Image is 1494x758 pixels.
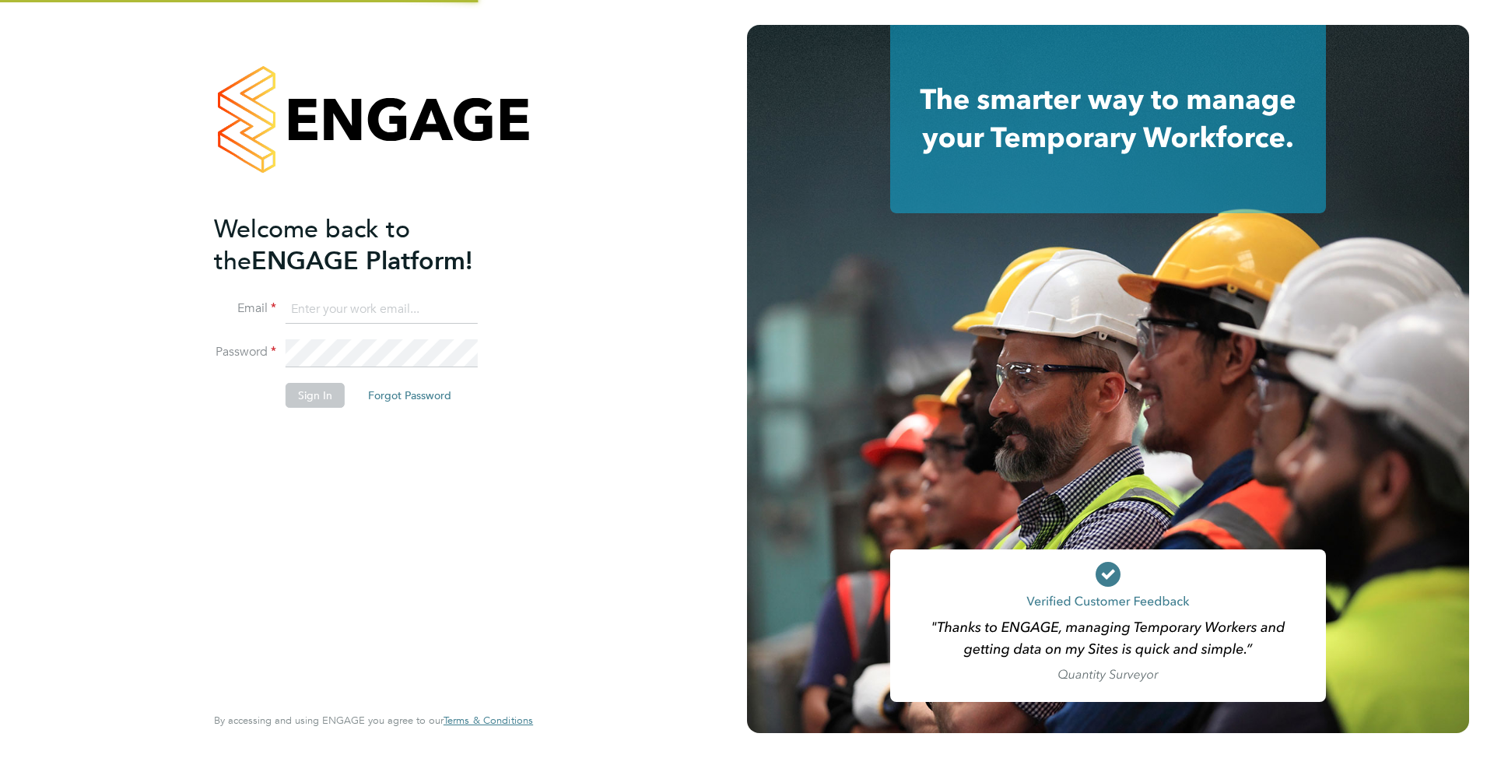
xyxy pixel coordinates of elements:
input: Enter your work email... [286,296,478,324]
span: Terms & Conditions [444,714,533,727]
h2: ENGAGE Platform! [214,213,517,277]
span: By accessing and using ENGAGE you agree to our [214,714,533,727]
label: Password [214,344,276,360]
span: Welcome back to the [214,214,410,276]
a: Terms & Conditions [444,714,533,727]
button: Sign In [286,383,345,408]
button: Forgot Password [356,383,464,408]
label: Email [214,300,276,317]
